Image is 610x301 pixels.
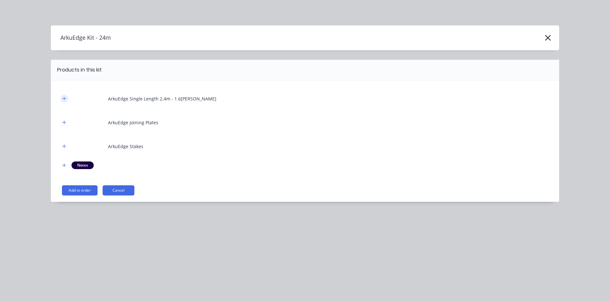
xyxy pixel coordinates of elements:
[71,161,94,169] div: Notes
[108,143,143,150] div: ArkuEdge Stakes
[62,185,98,195] button: Add to order
[57,66,102,74] div: Products in this kit
[51,32,111,44] h4: ArkuEdge Kit - 24m
[103,185,134,195] button: Cancel
[108,119,158,126] div: ArkuEdge Joining Plates
[108,95,216,102] div: ArkuEdge Single Length 2.4m - 1.6[PERSON_NAME]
